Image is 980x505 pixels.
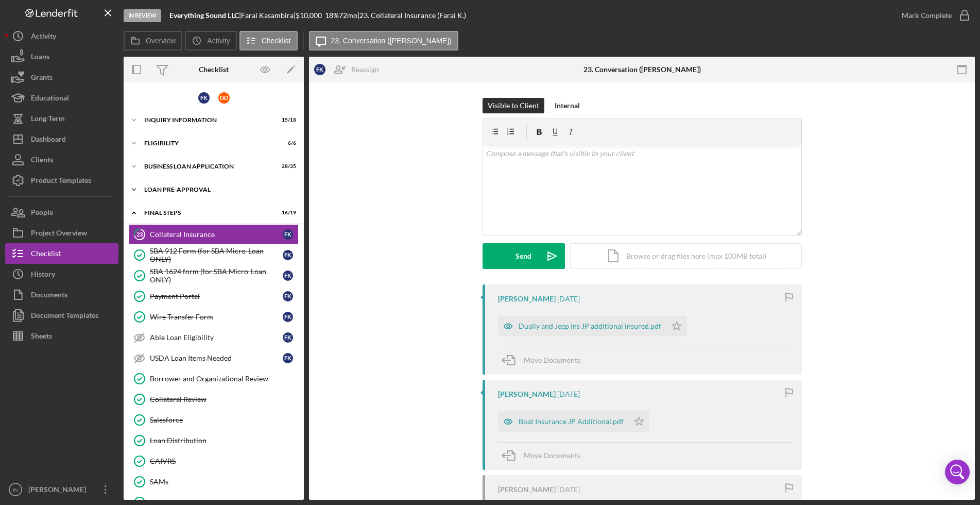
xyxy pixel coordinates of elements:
div: [PERSON_NAME] [498,295,556,303]
div: Loans [31,46,49,70]
div: Checklist [199,65,229,74]
div: F K [314,64,325,75]
div: F K [283,250,293,260]
div: F K [283,312,293,322]
button: Move Documents [498,347,591,373]
div: INQUIRY INFORMATION [144,117,270,123]
div: F K [283,332,293,343]
div: Collateral Review [150,395,298,403]
div: Boat Insurance JP Additional.pdf [519,417,624,426]
button: Checklist [5,243,118,264]
button: Mark Complete [891,5,975,26]
a: SAMs [129,472,299,492]
div: Collateral Insurance [150,230,283,239]
div: Sheets [31,326,52,349]
div: [PERSON_NAME] [26,479,93,502]
button: People [5,202,118,223]
div: Long-Term [31,108,65,131]
a: CAIVRS [129,451,299,472]
div: Farai Kasambira | [241,11,296,20]
div: [PERSON_NAME] [498,390,556,398]
div: Wire Transfer Form [150,313,283,321]
div: 18 % [325,11,339,20]
a: Payment PortalFK [129,286,299,307]
div: 28 / 35 [278,163,296,170]
div: Payment Portal [150,292,283,300]
span: Move Documents [524,356,580,364]
div: Reassign [351,59,379,80]
div: Product Templates [31,170,91,193]
a: Salesforce [129,410,299,430]
div: ELIGIBILITY [144,140,270,146]
button: FKReassign [309,59,389,80]
button: Educational [5,88,118,108]
div: Able Loan Eligibility [150,333,283,342]
div: 16 / 19 [278,210,296,216]
div: Grants [31,67,53,90]
a: Borrower and Organizational Review [129,368,299,389]
button: History [5,264,118,284]
button: IN[PERSON_NAME] [5,479,118,500]
button: Dually and Jeep Ins JP additional insured.pdf [498,316,687,336]
a: Project Overview [5,223,118,243]
text: IN [13,487,18,493]
div: F K [198,92,210,104]
div: F K [283,291,293,301]
div: Salesforce [150,416,298,424]
button: Dashboard [5,129,118,149]
div: Open Intercom Messenger [945,460,970,484]
div: | [169,11,241,20]
a: Loan Distribution [129,430,299,451]
div: 23. Conversation ([PERSON_NAME]) [583,65,701,74]
time: 2025-09-03 16:00 [557,295,580,303]
div: Documents [31,284,67,308]
button: Documents [5,284,118,305]
div: Internal [555,98,580,113]
div: 15 / 18 [278,117,296,123]
label: Activity [207,37,230,45]
a: Loans [5,46,118,67]
div: Dually and Jeep Ins JP additional insured.pdf [519,322,661,330]
button: Document Templates [5,305,118,326]
a: SBA 912 Form (for SBA Micro-Loan ONLY)FK [129,245,299,265]
div: Borrower and Organizational Review [150,375,298,383]
button: Product Templates [5,170,118,191]
button: Sheets [5,326,118,346]
button: Long-Term [5,108,118,129]
div: Checklist [31,243,61,266]
div: Project Overview [31,223,87,246]
div: SBA 1624 form (for SBA Micro-Loan ONLY) [150,267,283,284]
time: 2025-08-27 15:55 [557,485,580,494]
div: Visible to Client [488,98,539,113]
button: 23. Conversation ([PERSON_NAME]) [309,31,458,50]
a: 23Collateral InsuranceFK [129,224,299,245]
label: Checklist [262,37,291,45]
button: Activity [185,31,236,50]
div: LOAN PRE-APPROVAL [144,187,291,193]
div: Send [515,243,531,269]
div: 6 / 6 [278,140,296,146]
div: D D [218,92,230,104]
div: F K [283,353,293,363]
div: SBA 912 Form (for SBA Micro-Loan ONLY) [150,247,283,263]
div: Document Templates [31,305,98,328]
button: Grants [5,67,118,88]
button: Send [483,243,565,269]
b: Everything Sound LLC [169,11,239,20]
a: Activity [5,26,118,46]
a: Clients [5,149,118,170]
div: Dashboard [31,129,66,152]
tspan: 23 [136,231,143,238]
div: F K [283,271,293,281]
div: SAMs [150,478,298,486]
button: Visible to Client [483,98,544,113]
